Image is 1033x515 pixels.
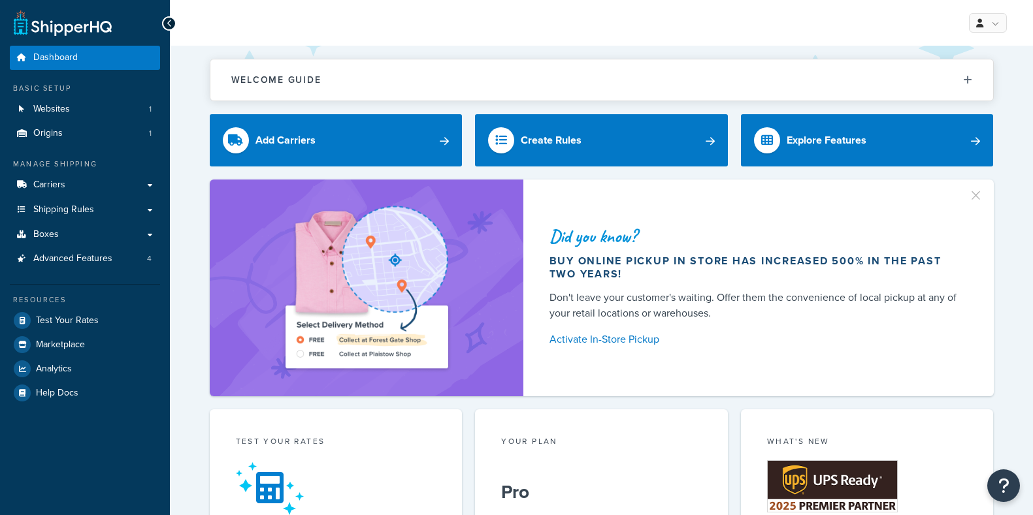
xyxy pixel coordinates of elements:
a: Explore Features [741,114,994,166]
img: ad-shirt-map-b0359fc47e01cab431d101c4b569394f6a03f54285957d908178d52f29eb9668.png [248,199,485,377]
button: Welcome Guide [210,59,993,101]
a: Advanced Features4 [10,247,160,271]
button: Open Resource Center [987,469,1020,502]
span: Dashboard [33,52,78,63]
span: 1 [149,104,152,115]
a: Activate In-Store Pickup [549,330,962,349]
div: Create Rules [521,131,582,149]
div: Manage Shipping [10,159,160,170]
span: Carriers [33,179,65,191]
div: Add Carriers [255,131,316,149]
div: What's New [767,435,968,450]
li: Advanced Features [10,247,160,271]
a: Origins1 [10,121,160,146]
a: Boxes [10,223,160,247]
a: Add Carriers [210,114,463,166]
div: Test your rates [236,435,436,450]
a: Test Your Rates [10,309,160,332]
span: 1 [149,128,152,139]
div: Basic Setup [10,83,160,94]
span: Test Your Rates [36,315,99,326]
span: Marketplace [36,339,85,351]
li: Websites [10,97,160,121]
span: Boxes [33,229,59,240]
a: Help Docs [10,381,160,405]
span: Websites [33,104,70,115]
h2: Welcome Guide [231,75,321,85]
span: Shipping Rules [33,204,94,215]
div: Did you know? [549,227,962,245]
a: Dashboard [10,46,160,70]
a: Create Rules [475,114,728,166]
div: Explore Features [787,131,866,149]
li: Origins [10,121,160,146]
a: Marketplace [10,333,160,356]
a: Analytics [10,357,160,381]
span: Advanced Features [33,253,112,264]
a: Carriers [10,173,160,197]
div: Resources [10,294,160,305]
a: Websites1 [10,97,160,121]
span: Origins [33,128,63,139]
h5: Pro [501,482,702,503]
div: Don't leave your customer's waiting. Offer them the convenience of local pickup at any of your re... [549,290,962,321]
div: Your Plan [501,435,702,450]
a: Shipping Rules [10,198,160,222]
span: 4 [147,253,152,264]
div: Buy online pickup in store has increased 500% in the past two years! [549,255,962,281]
span: Analytics [36,364,72,375]
span: Help Docs [36,388,78,399]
